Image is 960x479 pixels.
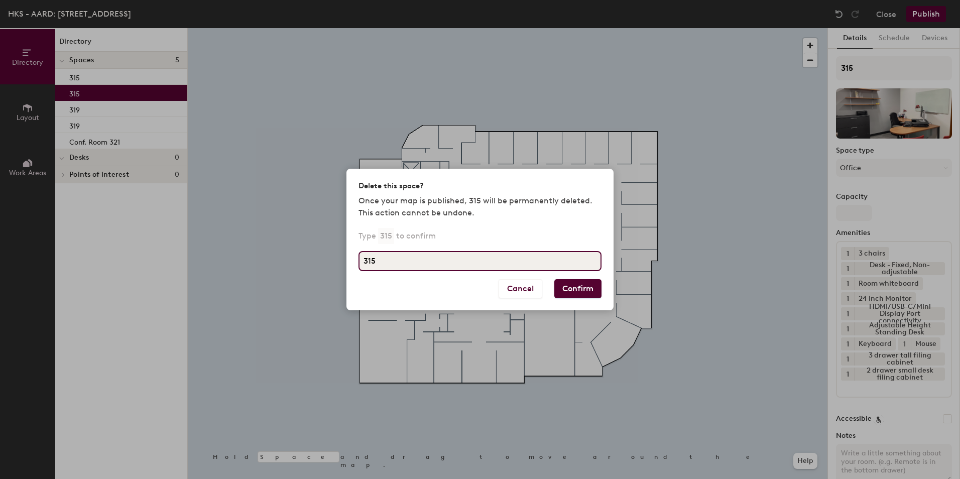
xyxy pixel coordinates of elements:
p: Once your map is published, 315 will be permanently deleted. This action cannot be undone. [358,195,602,219]
h2: Delete this space? [358,181,424,191]
button: Cancel [499,279,542,298]
p: 315 [378,228,394,244]
p: Type to confirm [358,228,436,244]
button: Confirm [554,279,602,298]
